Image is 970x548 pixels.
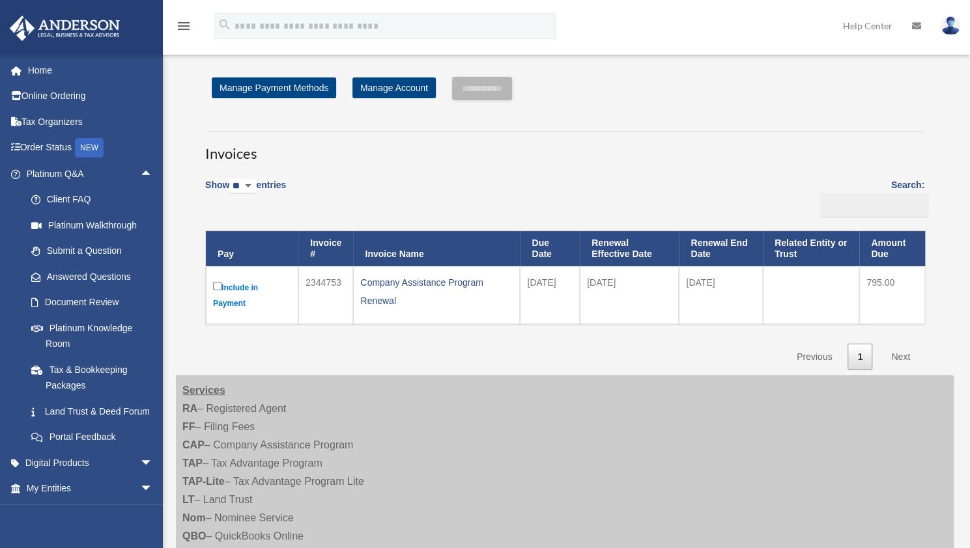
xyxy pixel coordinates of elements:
[182,403,197,414] strong: RA
[182,439,205,450] strong: CAP
[205,131,924,164] h3: Invoices
[140,450,166,476] span: arrow_drop_down
[9,501,173,527] a: My Anderson Teamarrow_drop_down
[140,501,166,528] span: arrow_drop_down
[18,357,173,398] a: Tax & Bookkeeping Packages
[182,494,194,505] strong: LT
[18,424,173,450] a: Portal Feedback
[9,57,173,83] a: Home
[18,290,173,316] a: Document Review
[9,83,173,109] a: Online Ordering
[182,421,195,432] strong: FF
[18,264,173,290] a: Answered Questions
[229,179,256,194] select: Showentries
[213,279,291,311] label: Include in Payment
[9,109,173,135] a: Tax Organizers
[9,450,173,476] a: Digital Productsarrow_drop_down
[580,231,679,266] th: Renewal Effective Date: activate to sort column ascending
[176,18,192,34] i: menu
[18,398,173,424] a: Land Trust & Deed Forum
[352,77,436,98] a: Manage Account
[820,193,929,218] input: Search:
[298,231,353,266] th: Invoice #: activate to sort column ascending
[6,16,124,41] img: Anderson Advisors Platinum Portal
[520,266,580,324] td: [DATE]
[182,458,203,469] strong: TAP
[859,266,925,324] td: 795.00
[360,273,513,310] div: Company Assistance Program Renewal
[9,476,173,502] a: My Entitiesarrow_drop_down
[206,231,298,266] th: Pay: activate to sort column descending
[816,177,924,217] label: Search:
[182,385,225,396] strong: Services
[941,16,960,35] img: User Pic
[213,282,221,290] input: Include in Payment
[18,315,173,357] a: Platinum Knowledge Room
[298,266,353,324] td: 2344753
[679,266,763,324] td: [DATE]
[520,231,580,266] th: Due Date: activate to sort column ascending
[787,344,842,370] a: Previous
[75,138,104,158] div: NEW
[859,231,925,266] th: Amount Due: activate to sort column ascending
[182,476,225,487] strong: TAP-Lite
[763,231,859,266] th: Related Entity or Trust: activate to sort column ascending
[140,476,166,502] span: arrow_drop_down
[18,187,173,213] a: Client FAQ
[140,161,166,187] span: arrow_drop_up
[848,344,872,370] a: 1
[9,161,173,187] a: Platinum Q&Aarrow_drop_up
[9,135,173,161] a: Order StatusNEW
[580,266,679,324] td: [DATE]
[212,77,336,98] a: Manage Payment Methods
[176,23,192,34] a: menu
[18,238,173,264] a: Submit a Question
[881,344,920,370] a: Next
[182,530,206,541] strong: QBO
[182,512,206,523] strong: Nom
[205,177,286,207] label: Show entries
[353,231,520,266] th: Invoice Name: activate to sort column ascending
[218,18,232,32] i: search
[679,231,763,266] th: Renewal End Date: activate to sort column ascending
[18,212,173,238] a: Platinum Walkthrough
